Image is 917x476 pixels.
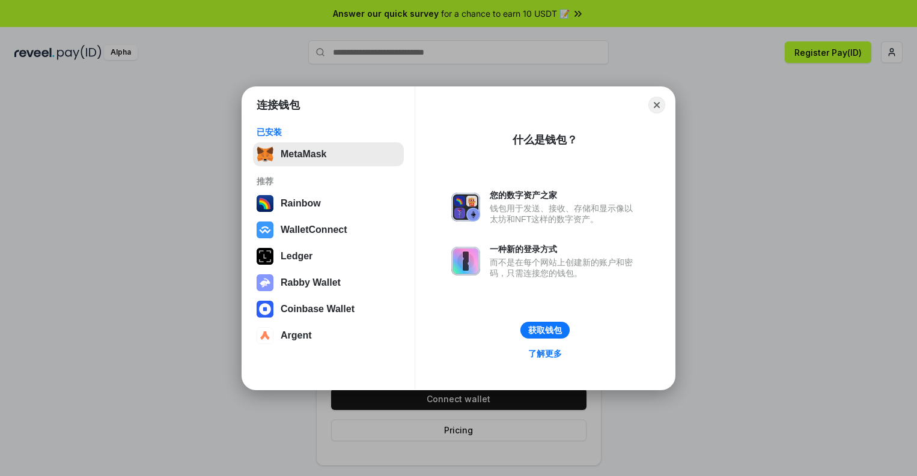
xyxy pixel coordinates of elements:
button: Coinbase Wallet [253,297,404,321]
button: Argent [253,324,404,348]
button: Close [648,97,665,113]
div: 已安装 [257,127,400,137]
div: 什么是钱包？ [513,133,577,147]
img: svg+xml,%3Csvg%20fill%3D%22none%22%20height%3D%2233%22%20viewBox%3D%220%200%2035%2033%22%20width%... [257,146,273,163]
img: svg+xml,%3Csvg%20xmlns%3D%22http%3A%2F%2Fwww.w3.org%2F2000%2Fsvg%22%20fill%3D%22none%22%20viewBox... [257,274,273,291]
img: svg+xml,%3Csvg%20width%3D%2228%22%20height%3D%2228%22%20viewBox%3D%220%200%2028%2028%22%20fill%3D... [257,327,273,344]
div: 了解更多 [528,348,562,359]
img: svg+xml,%3Csvg%20width%3D%2228%22%20height%3D%2228%22%20viewBox%3D%220%200%2028%2028%22%20fill%3D... [257,301,273,318]
button: WalletConnect [253,218,404,242]
div: WalletConnect [281,224,347,235]
div: 推荐 [257,176,400,187]
div: Rainbow [281,198,321,209]
button: 获取钱包 [520,322,570,339]
div: Coinbase Wallet [281,304,355,315]
img: svg+xml,%3Csvg%20width%3D%2228%22%20height%3D%2228%22%20viewBox%3D%220%200%2028%2028%22%20fill%3D... [257,221,273,238]
img: svg+xml,%3Csvg%20xmlns%3D%22http%3A%2F%2Fwww.w3.org%2F2000%2Fsvg%22%20fill%3D%22none%22%20viewBox... [451,247,480,276]
div: 而不是在每个网站上创建新的账户和密码，只需连接您的钱包。 [490,257,639,279]
div: 一种新的登录方式 [490,244,639,255]
div: 您的数字资产之家 [490,190,639,200]
button: Rainbow [253,191,404,215]
div: 获取钱包 [528,325,562,336]
div: Ledger [281,251,312,262]
img: svg+xml,%3Csvg%20width%3D%22120%22%20height%3D%22120%22%20viewBox%3D%220%200%20120%20120%22%20fil... [257,195,273,212]
button: MetaMask [253,142,404,166]
button: Rabby Wallet [253,271,404,295]
button: Ledger [253,244,404,268]
div: Argent [281,330,312,341]
div: Rabby Wallet [281,277,341,288]
h1: 连接钱包 [257,98,300,112]
div: MetaMask [281,149,326,160]
a: 了解更多 [521,346,569,361]
div: 钱包用于发送、接收、存储和显示像以太坊和NFT这样的数字资产。 [490,203,639,224]
img: svg+xml,%3Csvg%20xmlns%3D%22http%3A%2F%2Fwww.w3.org%2F2000%2Fsvg%22%20width%3D%2228%22%20height%3... [257,248,273,265]
img: svg+xml,%3Csvg%20xmlns%3D%22http%3A%2F%2Fwww.w3.org%2F2000%2Fsvg%22%20fill%3D%22none%22%20viewBox... [451,193,480,221]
